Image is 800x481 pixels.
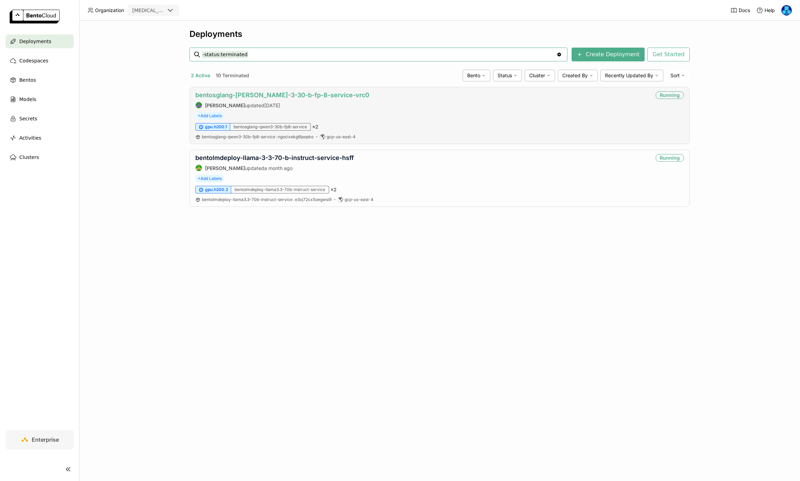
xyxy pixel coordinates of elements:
[327,134,356,140] span: gcp-us-east-4
[562,72,588,79] span: Created By
[205,187,228,192] span: gpu.h200.2
[572,48,645,61] button: Create Deployment
[601,70,663,81] div: Recently Updated By
[205,102,245,108] strong: [PERSON_NAME]
[529,72,545,79] span: Cluster
[276,134,277,139] span: :
[205,165,245,171] strong: [PERSON_NAME]
[6,131,74,145] a: Activities
[312,124,318,130] span: × 2
[467,72,480,79] span: Bento
[498,72,512,79] span: Status
[195,91,369,99] a: bentosglang-[PERSON_NAME]-3-30-b-fp-8-service-vrc0
[656,91,684,99] div: Running
[781,5,792,16] img: Yi Guo
[32,436,59,443] span: Enterprise
[19,134,41,142] span: Activities
[195,154,354,161] a: bentolmdeploy-llama-3-3-70-b-instruct-service-hsff
[19,57,48,65] span: Codespaces
[205,124,227,130] span: gpu.h200.1
[195,102,369,109] div: updated
[195,175,224,182] span: +Add Labels
[605,72,653,79] span: Recently Updated By
[558,70,598,81] div: Created By
[19,95,36,103] span: Models
[230,123,311,131] div: bentosglang-qwen3-30b-fp8-service
[765,7,775,13] span: Help
[670,72,680,79] span: Sort
[463,70,490,81] div: Bento
[6,54,74,68] a: Codespaces
[6,92,74,106] a: Models
[556,52,562,57] svg: Clear value
[202,49,556,60] input: Search
[196,102,202,108] img: Shenyang Zhao
[493,70,522,81] div: Status
[756,7,775,14] div: Help
[656,154,684,162] div: Running
[739,7,750,13] span: Docs
[6,112,74,126] a: Secrets
[19,114,37,123] span: Secrets
[202,197,331,202] span: bentolmdeploy-llama3.3-70b-instruct-service e3xj72cx5oegwsi9
[202,134,314,140] a: bentosglang-qwen3-30b-fp8-service:ngocixekg6lpopko
[730,7,750,14] a: Docs
[264,165,293,171] span: a month ago
[10,10,60,23] img: logo
[189,71,212,80] button: 2 Active
[6,73,74,87] a: Bentos
[189,29,690,39] div: Deployments
[19,76,36,84] span: Bentos
[264,102,280,108] span: [DATE]
[196,165,202,171] img: Steve Guo
[202,134,314,139] span: bentosglang-qwen3-30b-fp8-service ngocixekg6lpopko
[647,48,690,61] button: Get Started
[19,37,51,46] span: Deployments
[6,34,74,48] a: Deployments
[132,7,165,14] div: [MEDICAL_DATA]
[6,150,74,164] a: Clusters
[293,197,294,202] span: :
[214,71,250,80] button: 10 Terminated
[195,112,224,120] span: +Add Labels
[165,7,166,14] input: Selected revia.
[195,164,354,171] div: updated
[6,430,74,449] a: Enterprise
[525,70,555,81] div: Cluster
[330,187,337,193] span: × 2
[202,197,331,202] a: bentolmdeploy-llama3.3-70b-instruct-service:e3xj72cx5oegwsi9
[19,153,39,161] span: Clusters
[345,197,373,202] span: gcp-us-east-4
[666,70,690,81] div: Sort
[95,7,124,13] span: Organization
[231,186,329,193] div: bentolmdeploy-llama3.3-70b-instruct-service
